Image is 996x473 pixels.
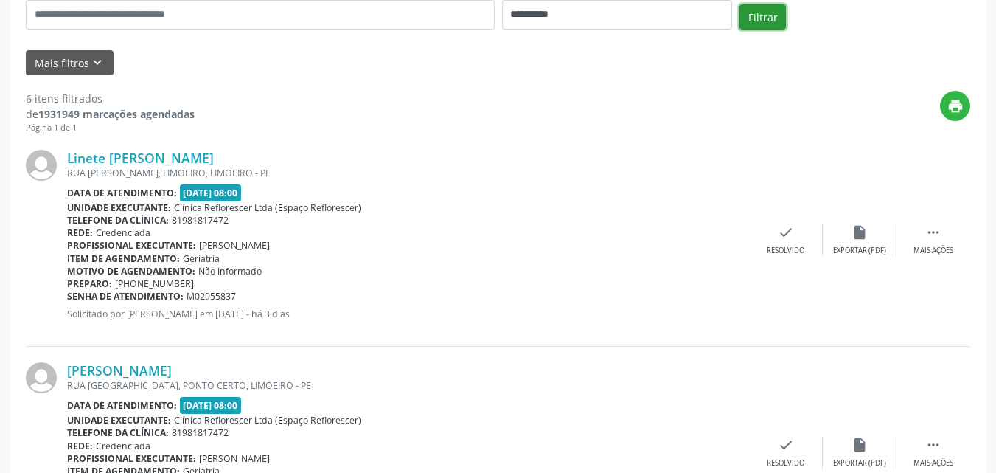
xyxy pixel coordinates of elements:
b: Rede: [67,227,93,239]
b: Preparo: [67,277,112,290]
div: RUA [PERSON_NAME], LIMOEIRO, LIMOEIRO - PE [67,167,749,179]
b: Data de atendimento: [67,399,177,412]
span: [PERSON_NAME] [199,452,270,465]
b: Profissional executante: [67,452,196,465]
div: Resolvido [767,246,804,256]
span: 81981817472 [172,427,229,439]
div: de [26,106,195,122]
i:  [925,224,941,241]
div: Exportar (PDF) [833,246,886,256]
i: keyboard_arrow_down [89,55,105,71]
i:  [925,437,941,453]
div: 6 itens filtrados [26,91,195,106]
div: Mais ações [913,246,953,256]
a: Linete [PERSON_NAME] [67,150,214,166]
span: [DATE] 08:00 [180,184,242,201]
span: Geriatria [183,252,220,265]
p: Solicitado por [PERSON_NAME] em [DATE] - há 3 dias [67,308,749,320]
i: check [778,437,794,453]
b: Data de atendimento: [67,187,177,199]
b: Rede: [67,440,93,452]
i: insert_drive_file [852,224,868,241]
b: Telefone da clínica: [67,214,169,227]
span: M02955837 [187,290,236,303]
b: Unidade executante: [67,201,171,214]
span: Clínica Reflorescer Ltda (Espaço Reflorescer) [174,414,361,427]
b: Unidade executante: [67,414,171,427]
button: Filtrar [739,4,786,30]
strong: 1931949 marcações agendadas [38,107,195,121]
a: [PERSON_NAME] [67,362,172,379]
span: Clínica Reflorescer Ltda (Espaço Reflorescer) [174,201,361,214]
span: Não informado [198,265,262,277]
div: Exportar (PDF) [833,458,886,469]
i: print [947,98,964,114]
button: print [940,91,970,121]
b: Profissional executante: [67,239,196,252]
div: RUA [GEOGRAPHIC_DATA], PONTO CERTO, LIMOEIRO - PE [67,379,749,392]
span: Credenciada [96,440,150,452]
img: img [26,362,57,393]
span: [PERSON_NAME] [199,239,270,252]
span: [PHONE_NUMBER] [115,277,194,290]
button: Mais filtroskeyboard_arrow_down [26,50,114,76]
b: Telefone da clínica: [67,427,169,439]
span: Credenciada [96,227,150,239]
img: img [26,150,57,181]
i: insert_drive_file [852,437,868,453]
div: Resolvido [767,458,804,469]
b: Senha de atendimento: [67,290,184,303]
b: Motivo de agendamento: [67,265,195,277]
b: Item de agendamento: [67,252,180,265]
i: check [778,224,794,241]
div: Mais ações [913,458,953,469]
div: Página 1 de 1 [26,122,195,134]
span: [DATE] 08:00 [180,397,242,414]
span: 81981817472 [172,214,229,227]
